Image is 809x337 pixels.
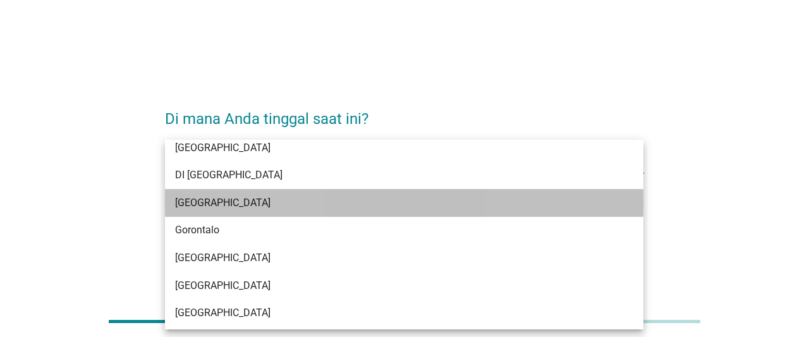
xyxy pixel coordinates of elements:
[175,278,595,293] div: [GEOGRAPHIC_DATA]
[175,140,595,156] div: [GEOGRAPHIC_DATA]
[175,168,595,183] div: DI [GEOGRAPHIC_DATA]
[175,250,595,266] div: [GEOGRAPHIC_DATA]
[165,95,643,130] h2: Di mana Anda tinggal saat ini?
[175,305,595,321] div: [GEOGRAPHIC_DATA]
[629,156,644,171] i: arrow_drop_down
[175,223,595,238] div: Gorontalo
[175,195,595,211] div: [GEOGRAPHIC_DATA]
